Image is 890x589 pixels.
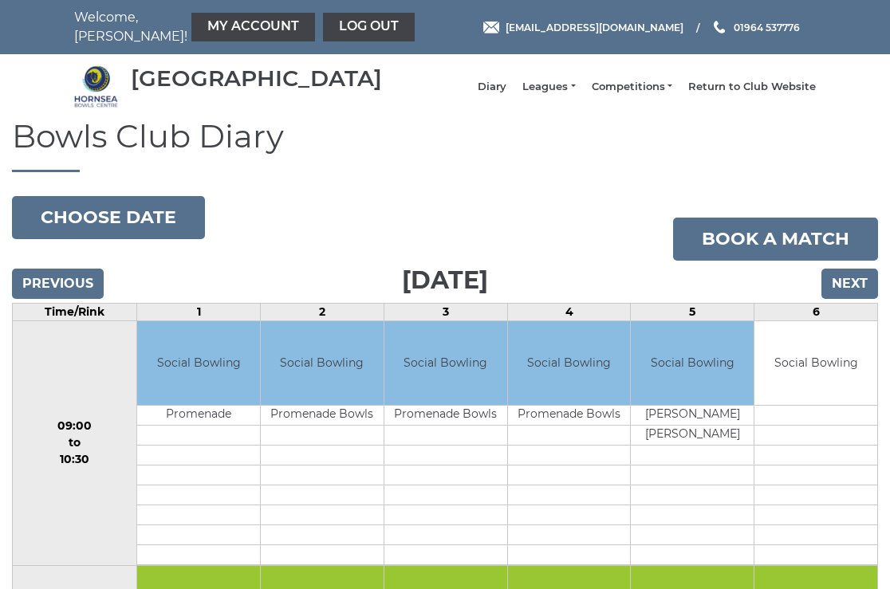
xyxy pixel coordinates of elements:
td: Promenade Bowls [261,405,384,425]
a: Phone us 01964 537776 [711,20,800,35]
input: Previous [12,269,104,299]
a: Log out [323,13,415,41]
td: Social Bowling [754,321,877,405]
td: 09:00 to 10:30 [13,321,137,566]
td: Promenade Bowls [508,405,631,425]
td: 6 [754,304,878,321]
td: [PERSON_NAME] [631,425,754,445]
div: [GEOGRAPHIC_DATA] [131,66,382,91]
span: [EMAIL_ADDRESS][DOMAIN_NAME] [506,21,683,33]
td: Social Bowling [508,321,631,405]
td: 1 [137,304,261,321]
td: 4 [507,304,631,321]
td: Social Bowling [384,321,507,405]
a: Book a match [673,218,878,261]
td: Promenade Bowls [384,405,507,425]
nav: Welcome, [PERSON_NAME]! [74,8,369,46]
h1: Bowls Club Diary [12,119,878,172]
button: Choose date [12,196,205,239]
img: Phone us [714,21,725,33]
img: Email [483,22,499,33]
a: Leagues [522,80,575,94]
span: 01964 537776 [734,21,800,33]
td: Social Bowling [261,321,384,405]
td: 5 [631,304,754,321]
a: Return to Club Website [688,80,816,94]
td: Social Bowling [137,321,260,405]
a: Email [EMAIL_ADDRESS][DOMAIN_NAME] [483,20,683,35]
td: 3 [384,304,507,321]
td: Time/Rink [13,304,137,321]
td: 2 [261,304,384,321]
a: My Account [191,13,315,41]
td: Promenade [137,405,260,425]
img: Hornsea Bowls Centre [74,65,118,108]
a: Competitions [592,80,672,94]
a: Diary [478,80,506,94]
input: Next [821,269,878,299]
td: Social Bowling [631,321,754,405]
td: [PERSON_NAME] [631,405,754,425]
